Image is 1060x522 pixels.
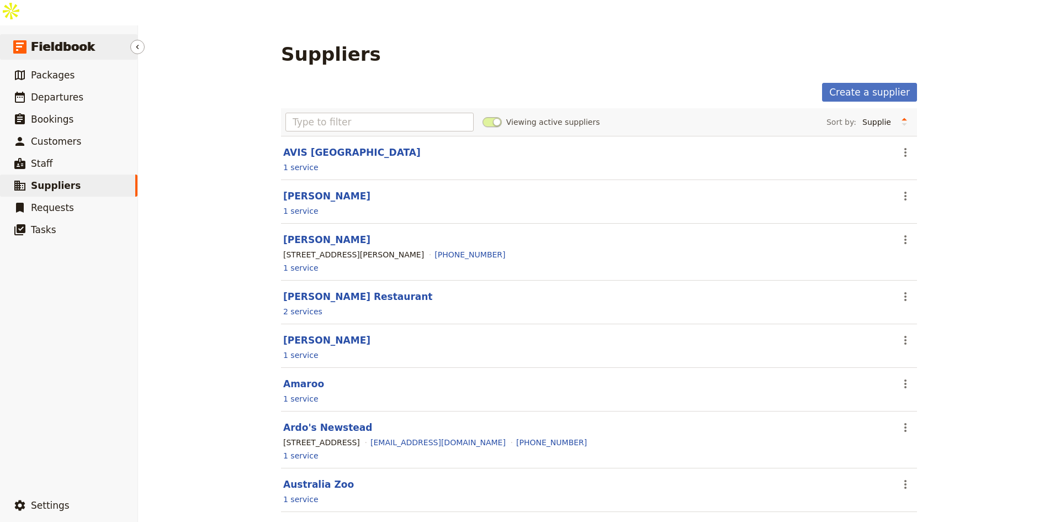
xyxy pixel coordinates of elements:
button: Actions [896,287,915,306]
span: Viewing active suppliers [506,117,600,128]
a: [PERSON_NAME] Restaurant [283,291,432,302]
span: Sort by: [826,117,856,128]
a: [EMAIL_ADDRESS][DOMAIN_NAME] [370,437,506,448]
a: [PERSON_NAME] [283,335,370,346]
a: Ardo's Newstead [283,422,373,433]
a: 1 service [283,205,319,217]
span: Departures [31,92,83,103]
select: Sort by: [857,114,896,130]
button: Actions [896,230,915,249]
button: Actions [896,331,915,350]
a: [PERSON_NAME] [283,234,370,245]
div: [STREET_ADDRESS] [283,437,360,448]
button: Actions [896,187,915,205]
div: [STREET_ADDRESS][PERSON_NAME] [283,249,424,260]
a: 1 service [283,450,319,461]
a: 1 service [283,393,319,404]
button: Hide menu [130,40,145,54]
a: 1 service [283,162,319,173]
a: 1 service [283,350,319,361]
button: Change sort direction [896,114,913,130]
a: [PHONE_NUMBER] [434,249,505,260]
button: Actions [896,418,915,437]
input: Type to filter [285,113,474,131]
a: Amaroo [283,378,324,389]
span: Fieldbook [31,39,95,55]
a: [PERSON_NAME] [283,191,370,202]
button: Actions [896,475,915,494]
a: 1 service [283,262,319,273]
span: Staff [31,158,53,169]
span: Customers [31,136,81,147]
button: Actions [896,143,915,162]
span: Bookings [31,114,73,125]
span: Requests [31,202,74,213]
a: 2 services [283,306,322,317]
h1: Suppliers [281,43,381,65]
a: Australia Zoo [283,479,354,490]
button: Actions [896,375,915,393]
span: Settings [31,500,70,511]
a: AVIS [GEOGRAPHIC_DATA] [283,147,421,158]
span: Packages [31,70,75,81]
span: Suppliers [31,180,81,191]
a: Create a supplier [822,83,917,102]
span: Tasks [31,224,56,235]
a: 1 service [283,494,319,505]
a: [PHONE_NUMBER] [516,437,587,448]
